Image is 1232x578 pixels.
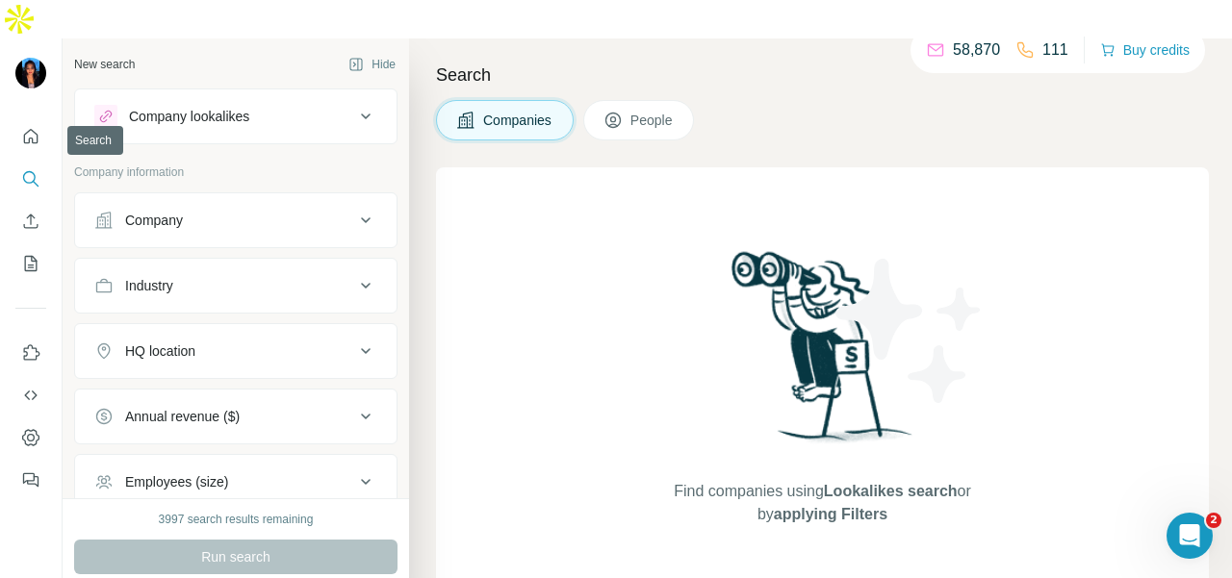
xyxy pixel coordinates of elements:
[159,511,314,528] div: 3997 search results remaining
[483,111,553,130] span: Companies
[15,58,46,88] img: Avatar
[125,407,240,426] div: Annual revenue ($)
[630,111,675,130] span: People
[15,119,46,154] button: Quick start
[15,336,46,370] button: Use Surfe on LinkedIn
[125,276,173,295] div: Industry
[75,393,397,440] button: Annual revenue ($)
[1206,513,1221,528] span: 2
[15,246,46,281] button: My lists
[436,62,1209,88] h4: Search
[15,378,46,413] button: Use Surfe API
[1167,513,1213,559] iframe: Intercom live chat
[74,163,398,181] p: Company information
[953,38,1000,62] p: 58,870
[824,483,958,499] span: Lookalikes search
[15,463,46,497] button: Feedback
[15,420,46,455] button: Dashboard
[75,93,397,139] button: Company lookalikes
[335,50,409,79] button: Hide
[1100,37,1190,63] button: Buy credits
[1042,38,1068,62] p: 111
[75,459,397,505] button: Employees (size)
[668,480,976,526] span: Find companies using or by
[75,263,397,309] button: Industry
[823,244,996,417] img: Surfe Illustration - Stars
[75,197,397,243] button: Company
[74,56,135,73] div: New search
[75,328,397,374] button: HQ location
[125,472,228,491] div: Employees (size)
[723,246,923,461] img: Surfe Illustration - Woman searching with binoculars
[125,341,195,361] div: HQ location
[15,162,46,196] button: Search
[15,204,46,239] button: Enrich CSV
[125,211,183,230] div: Company
[129,107,249,126] div: Company lookalikes
[774,506,887,522] span: applying Filters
